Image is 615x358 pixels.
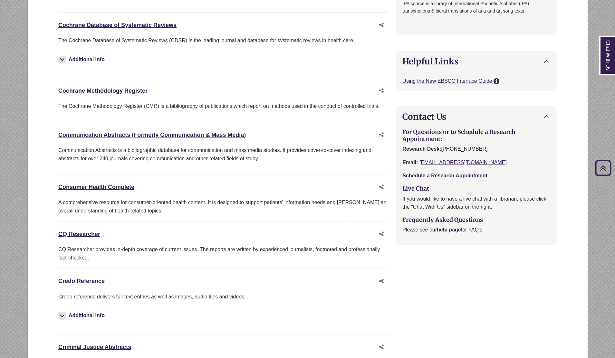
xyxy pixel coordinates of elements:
p: Please see our for FAQ's [402,226,550,234]
p: Communication Abstracts is a bibliographic database for communication and mass media studies. It ... [58,146,388,163]
div: CQ Researcher provides in-depth coverage of current issues. The reports are written by experience... [58,245,388,262]
button: Additional Info [58,311,107,320]
div: A comprehensive resource for consumer-oriented health content. It is designed to support patients... [58,198,388,215]
strong: Email: [402,160,418,165]
button: Share this database [375,228,388,240]
button: Contact Us [396,107,556,127]
a: Cochrane Methodology Register [58,88,148,94]
button: Share this database [375,181,388,193]
strong: Research Desk: [402,146,441,152]
button: Helpful Links [396,51,556,71]
p: The Cochrane Methodology Register (CMR) is a bibliography of publications which report on methods... [58,102,388,110]
a: Communication Abstracts (Formerly Communication & Mass Media) [58,132,246,138]
a: [EMAIL_ADDRESS][DOMAIN_NAME] [419,160,507,165]
a: Consumer Health Complete [58,184,134,190]
a: Criminal Justice Abstracts [58,344,131,350]
p: The Cochrane Database of Systematic Reviews (CDSR) is the leading journal and database for system... [58,36,388,45]
button: Share this database [375,275,388,287]
button: Share this database [375,85,388,97]
p: Credo reference delivers full-text entries as well as images, audio files and videos. [58,293,388,301]
p: If you would like to have a live chat with a librarian, please click the "Chat With Us" sidebar o... [402,195,550,211]
h3: Live Chat [402,185,550,192]
a: Schedule a Research Appointment [402,173,487,178]
a: CQ Researcher [58,231,100,237]
button: Share this database [375,129,388,141]
a: Back to Top [593,164,613,172]
p: [PHONE_NUMBER] [402,145,550,153]
h3: For Questions or to Schedule a Research Appointment: [402,128,550,142]
button: Share this database [375,341,388,353]
a: Cochrane Database of Systematic Reviews [58,22,177,28]
h3: Frequently Asked Questions [402,216,550,223]
a: help page [437,227,461,232]
button: Additional Info [58,55,107,64]
a: Using the New EBSCO Interface Guide [402,78,494,84]
button: Share this database [375,19,388,31]
a: Credo Reference [58,278,105,284]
